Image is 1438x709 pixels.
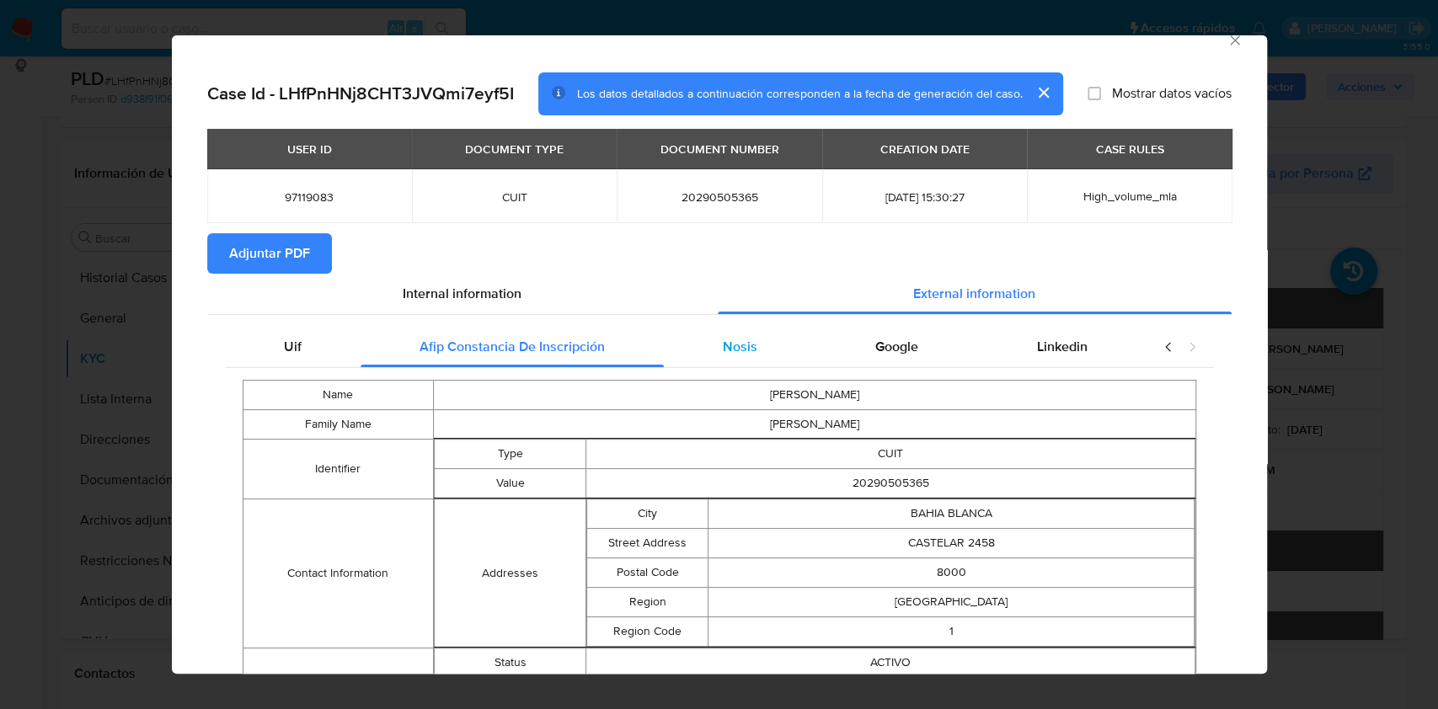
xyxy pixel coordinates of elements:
span: 20290505365 [637,189,801,205]
td: CASTELAR 2458 [708,529,1194,558]
td: [PERSON_NAME] [433,381,1195,410]
span: External information [913,284,1035,303]
div: USER ID [277,135,342,163]
td: CUIT [586,440,1195,469]
td: Addresses [434,499,586,648]
td: 1 [708,617,1194,647]
span: Afip Constancia De Inscripción [420,337,605,356]
div: CASE RULES [1085,135,1173,163]
input: Mostrar datos vacíos [1088,87,1101,100]
span: High_volume_mla [1083,188,1176,205]
td: [GEOGRAPHIC_DATA] [708,588,1194,617]
td: BAHIA BLANCA [708,499,1194,529]
span: Linkedin [1036,337,1087,356]
button: Adjuntar PDF [207,233,332,274]
h2: Case Id - LHfPnHNj8CHT3JVQmi7eyf5I [207,83,514,104]
span: Nosis [723,337,757,356]
td: Postal Code [587,558,708,588]
td: 8000 [708,558,1194,588]
span: 97119083 [227,189,392,205]
td: Family Name [243,410,433,440]
div: CREATION DATE [870,135,980,163]
td: Identifier [243,440,433,499]
td: Contact Information [243,499,433,648]
button: cerrar [1023,72,1063,113]
span: Adjuntar PDF [229,235,310,272]
td: Name [243,381,433,410]
div: closure-recommendation-modal [172,35,1267,674]
td: Type [434,440,586,469]
td: [PERSON_NAME] [433,410,1195,440]
div: DOCUMENT TYPE [455,135,574,163]
td: ACTIVO [586,648,1195,678]
span: Internal information [403,284,521,303]
span: Los datos detallados a continuación corresponden a la fecha de generación del caso. [577,85,1023,102]
span: Uif [284,337,302,356]
div: Detailed external info [225,327,1147,367]
div: DOCUMENT NUMBER [650,135,789,163]
td: City [587,499,708,529]
td: Value [434,469,586,498]
span: Mostrar datos vacíos [1111,85,1231,102]
span: CUIT [432,189,596,205]
span: [DATE] 15:30:27 [842,189,1007,205]
td: Region Code [587,617,708,647]
span: Google [875,337,918,356]
div: Detailed info [207,274,1232,314]
button: Cerrar ventana [1227,32,1242,47]
td: Status [434,648,586,678]
td: 20290505365 [586,469,1195,498]
td: Region [587,588,708,617]
td: Street Address [587,529,708,558]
